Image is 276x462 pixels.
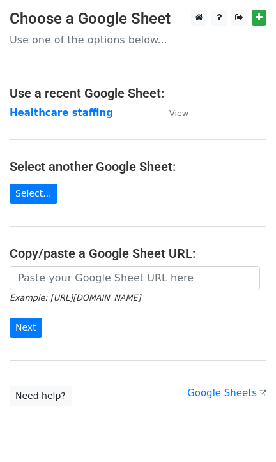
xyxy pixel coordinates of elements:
a: Google Sheets [187,387,266,399]
p: Use one of the options below... [10,33,266,47]
a: Healthcare staffing [10,107,113,119]
input: Next [10,318,42,338]
h3: Choose a Google Sheet [10,10,266,28]
h4: Select another Google Sheet: [10,159,266,174]
a: Need help? [10,386,72,406]
h4: Use a recent Google Sheet: [10,86,266,101]
a: View [157,107,188,119]
small: Example: [URL][DOMAIN_NAME] [10,293,141,302]
iframe: Chat Widget [212,401,276,462]
a: Select... [10,184,57,204]
h4: Copy/paste a Google Sheet URL: [10,246,266,261]
small: View [169,108,188,118]
input: Paste your Google Sheet URL here [10,266,260,290]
